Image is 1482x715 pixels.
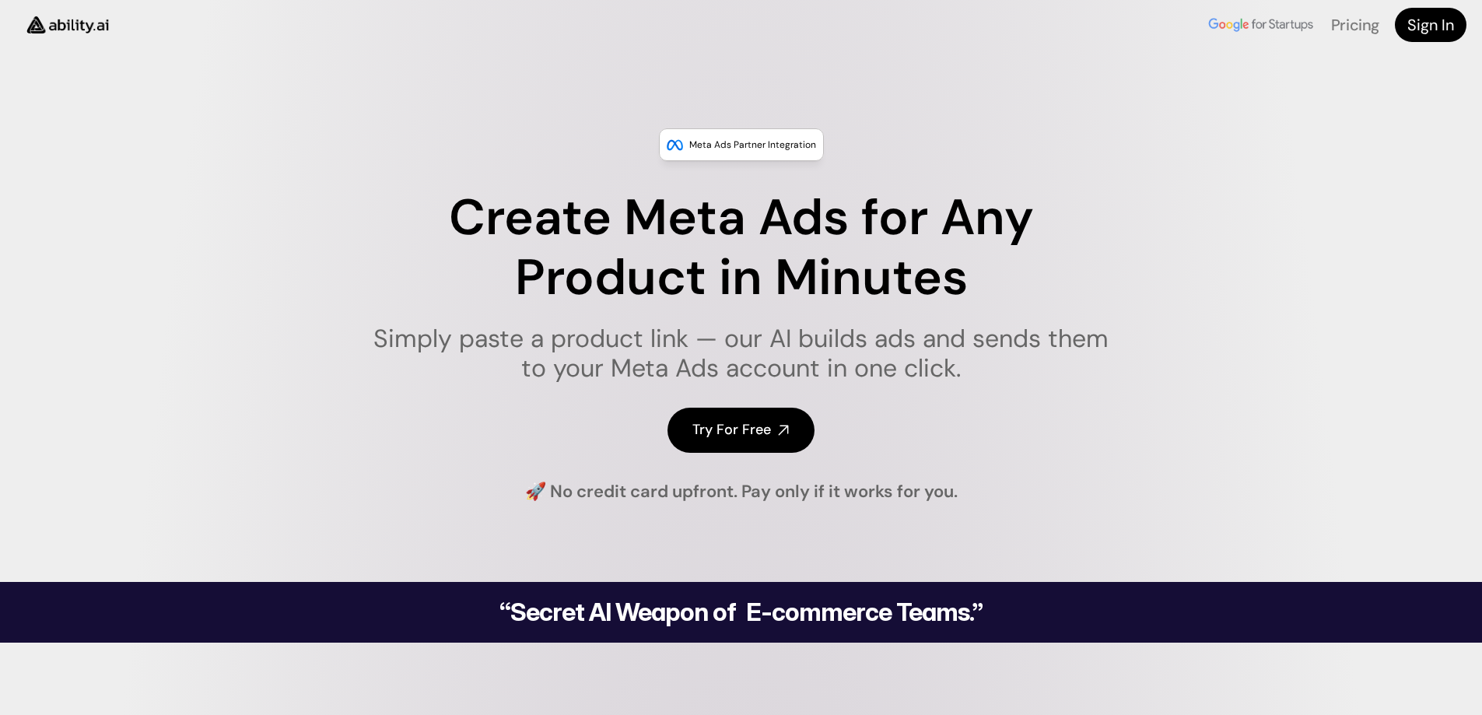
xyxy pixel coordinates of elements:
p: Meta Ads Partner Integration [689,137,816,152]
a: Try For Free [667,408,815,452]
a: Pricing [1331,15,1379,35]
a: Sign In [1395,8,1466,42]
h1: Simply paste a product link — our AI builds ads and sends them to your Meta Ads account in one cl... [363,324,1119,384]
h4: Sign In [1407,14,1454,36]
h2: “Secret AI Weapon of E-commerce Teams.” [460,600,1023,625]
h4: Try For Free [692,420,771,440]
h1: Create Meta Ads for Any Product in Minutes [363,188,1119,308]
h4: 🚀 No credit card upfront. Pay only if it works for you. [525,480,958,504]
